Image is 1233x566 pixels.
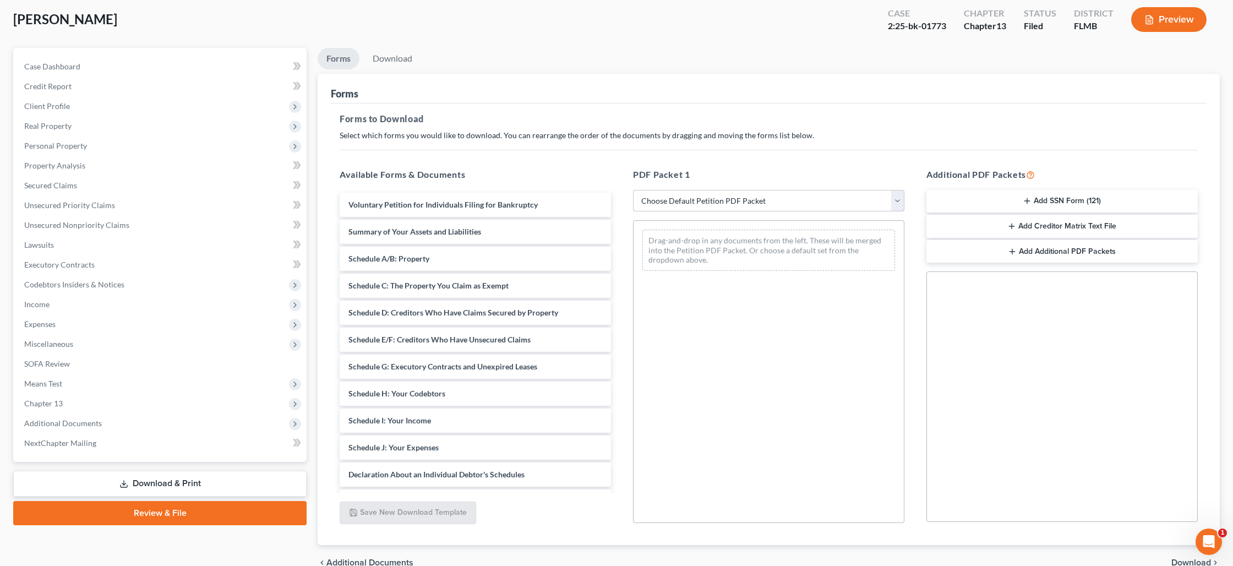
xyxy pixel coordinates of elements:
[348,362,537,371] span: Schedule G: Executory Contracts and Unexpired Leases
[24,280,124,289] span: Codebtors Insiders & Notices
[15,156,307,176] a: Property Analysis
[13,11,117,27] span: [PERSON_NAME]
[24,359,70,368] span: SOFA Review
[24,399,63,408] span: Chapter 13
[13,501,307,525] a: Review & File
[15,354,307,374] a: SOFA Review
[340,130,1198,141] p: Select which forms you would like to download. You can rearrange the order of the documents by dr...
[964,7,1006,20] div: Chapter
[15,77,307,96] a: Credit Report
[24,339,73,349] span: Miscellaneous
[348,470,525,479] span: Declaration About an Individual Debtor's Schedules
[888,20,946,32] div: 2:25-bk-01773
[24,319,56,329] span: Expenses
[340,502,476,525] button: Save New Download Template
[340,112,1198,126] h5: Forms to Download
[1074,7,1114,20] div: District
[24,379,62,388] span: Means Test
[888,7,946,20] div: Case
[331,87,358,100] div: Forms
[24,240,54,249] span: Lawsuits
[1074,20,1114,32] div: FLMB
[364,48,421,69] a: Download
[24,200,115,210] span: Unsecured Priority Claims
[24,141,87,150] span: Personal Property
[24,101,70,111] span: Client Profile
[348,254,429,263] span: Schedule A/B: Property
[15,433,307,453] a: NextChapter Mailing
[1024,20,1056,32] div: Filed
[633,168,904,181] h5: PDF Packet 1
[24,62,80,71] span: Case Dashboard
[13,471,307,497] a: Download & Print
[348,308,558,317] span: Schedule D: Creditors Who Have Claims Secured by Property
[340,168,611,181] h5: Available Forms & Documents
[318,48,359,69] a: Forms
[15,176,307,195] a: Secured Claims
[964,20,1006,32] div: Chapter
[15,195,307,215] a: Unsecured Priority Claims
[15,215,307,235] a: Unsecured Nonpriority Claims
[24,418,102,428] span: Additional Documents
[15,57,307,77] a: Case Dashboard
[15,235,307,255] a: Lawsuits
[1024,7,1056,20] div: Status
[348,443,439,452] span: Schedule J: Your Expenses
[926,168,1198,181] h5: Additional PDF Packets
[24,181,77,190] span: Secured Claims
[1218,529,1227,537] span: 1
[348,389,445,398] span: Schedule H: Your Codebtors
[24,161,85,170] span: Property Analysis
[348,335,531,344] span: Schedule E/F: Creditors Who Have Unsecured Claims
[24,438,96,448] span: NextChapter Mailing
[15,255,307,275] a: Executory Contracts
[1131,7,1207,32] button: Preview
[642,230,895,271] div: Drag-and-drop in any documents from the left. These will be merged into the Petition PDF Packet. ...
[348,200,538,209] span: Voluntary Petition for Individuals Filing for Bankruptcy
[24,300,50,309] span: Income
[24,220,129,230] span: Unsecured Nonpriority Claims
[348,281,509,290] span: Schedule C: The Property You Claim as Exempt
[24,81,72,91] span: Credit Report
[348,416,431,425] span: Schedule I: Your Income
[926,240,1198,263] button: Add Additional PDF Packets
[926,190,1198,213] button: Add SSN Form (121)
[24,260,95,269] span: Executory Contracts
[348,227,481,236] span: Summary of Your Assets and Liabilities
[24,121,72,130] span: Real Property
[926,215,1198,238] button: Add Creditor Matrix Text File
[1196,529,1222,555] iframe: Intercom live chat
[996,20,1006,31] span: 13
